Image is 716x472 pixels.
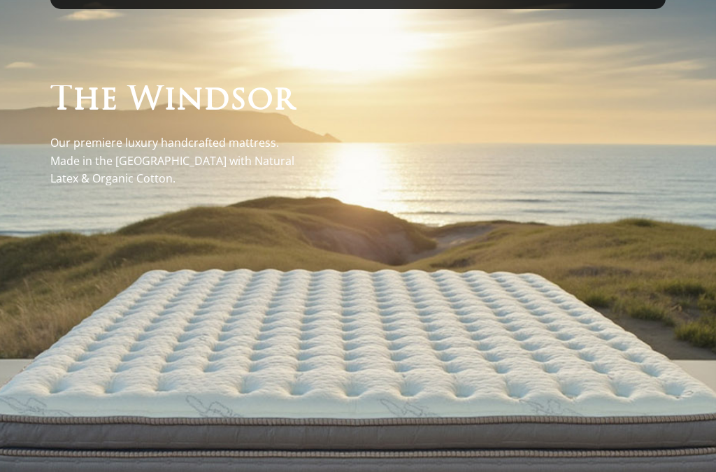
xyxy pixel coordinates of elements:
span: T [50,85,73,117]
span: o [247,85,273,117]
span: i [164,85,176,117]
span: e [100,85,117,117]
span: d [203,85,230,117]
span: r [273,85,295,117]
p: Our premiere luxury handcrafted mattress. Made in the [GEOGRAPHIC_DATA] with Natural Latex & Orga... [50,134,309,188]
span: n [176,85,203,117]
span: W [128,85,164,117]
span: h [73,85,100,117]
h1: The Windsor [50,85,295,117]
span: s [230,85,247,117]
